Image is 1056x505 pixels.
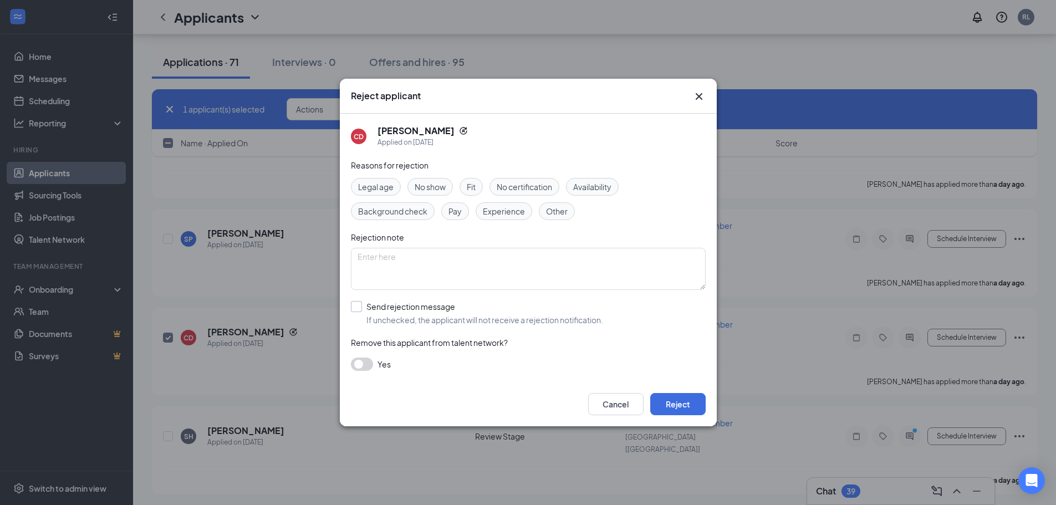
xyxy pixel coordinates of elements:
[358,181,394,193] span: Legal age
[1018,467,1045,494] div: Open Intercom Messenger
[546,205,568,217] span: Other
[351,338,508,348] span: Remove this applicant from talent network?
[588,393,644,415] button: Cancel
[483,205,525,217] span: Experience
[448,205,462,217] span: Pay
[650,393,706,415] button: Reject
[377,358,391,371] span: Yes
[377,125,455,137] h5: [PERSON_NAME]
[573,181,611,193] span: Availability
[351,90,421,102] h3: Reject applicant
[415,181,446,193] span: No show
[358,205,427,217] span: Background check
[354,132,364,141] div: CD
[377,137,468,148] div: Applied on [DATE]
[692,90,706,103] button: Close
[497,181,552,193] span: No certification
[467,181,476,193] span: Fit
[351,232,404,242] span: Rejection note
[351,160,428,170] span: Reasons for rejection
[459,126,468,135] svg: Reapply
[692,90,706,103] svg: Cross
